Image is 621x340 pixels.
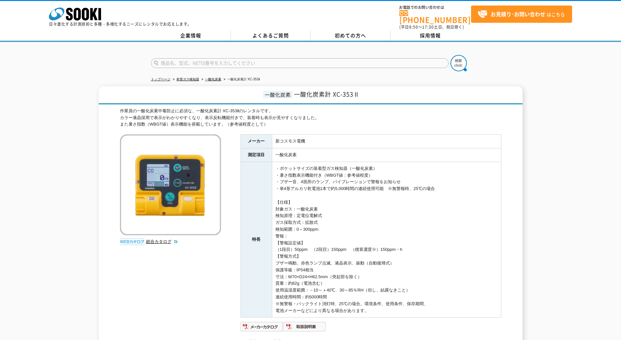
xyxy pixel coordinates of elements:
a: お見積り･お問い合わせはこちら [471,6,572,23]
span: 17:30 [422,24,434,30]
img: btn_search.png [451,55,467,71]
li: 一酸化炭素計 XC-353Ⅱ [222,76,260,83]
span: はこちら [478,9,565,19]
div: 作業員の一酸化炭素中毒防止に必須な、一酸化炭素計 XC-353Ⅱのレンタルです。 カラー液晶採用で表示がわかりやすくなり、表示反転機能付きで、装着時も表示が見やすくなりました。 また暑さ指数（W... [120,108,501,128]
span: お電話でのお問い合わせは [399,6,471,9]
span: (平日 ～ 土日、祝日除く) [399,24,464,30]
span: 一酸化炭素 [263,91,292,98]
input: 商品名、型式、NETIS番号を入力してください [151,58,449,68]
strong: お見積り･お問い合わせ [491,10,545,18]
a: 取扱説明書 [283,326,326,331]
a: 初めての方へ [311,31,391,41]
td: ・ポケットサイズの装着型ガス検知器（一酸化炭素） ・暑さ指数表示機能付き（WBGT値：参考値程度） ・ブザー音、4箇所のランプ、バイブレーションで警報をお知らせ ・単4形アルカリ乾電池1本で約5... [272,162,501,318]
a: トップページ [151,77,170,81]
a: 採用情報 [391,31,470,41]
img: webカタログ [120,238,144,245]
th: 特長 [241,162,272,318]
p: 日々進化する計測技術と多種・多様化するニーズにレンタルでお応えします。 [49,22,192,26]
a: 有害ガス検知器 [176,77,199,81]
img: 取扱説明書 [283,321,326,332]
span: 8:50 [409,24,418,30]
td: 新コスモス電機 [272,135,501,148]
span: 初めての方へ [335,32,366,39]
span: 一酸化炭素計 XC-353Ⅱ [294,90,360,99]
a: [PHONE_NUMBER] [399,10,471,23]
img: メーカーカタログ [241,321,283,332]
a: 総合カタログ [146,239,178,244]
a: 企業情報 [151,31,231,41]
th: メーカー [241,135,272,148]
th: 測定項目 [241,148,272,162]
td: 一酸化炭素 [272,148,501,162]
a: メーカーカタログ [241,326,283,331]
img: 一酸化炭素計 XC-353Ⅱ [120,134,221,235]
a: よくあるご質問 [231,31,311,41]
a: 一酸化炭素 [205,77,221,81]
